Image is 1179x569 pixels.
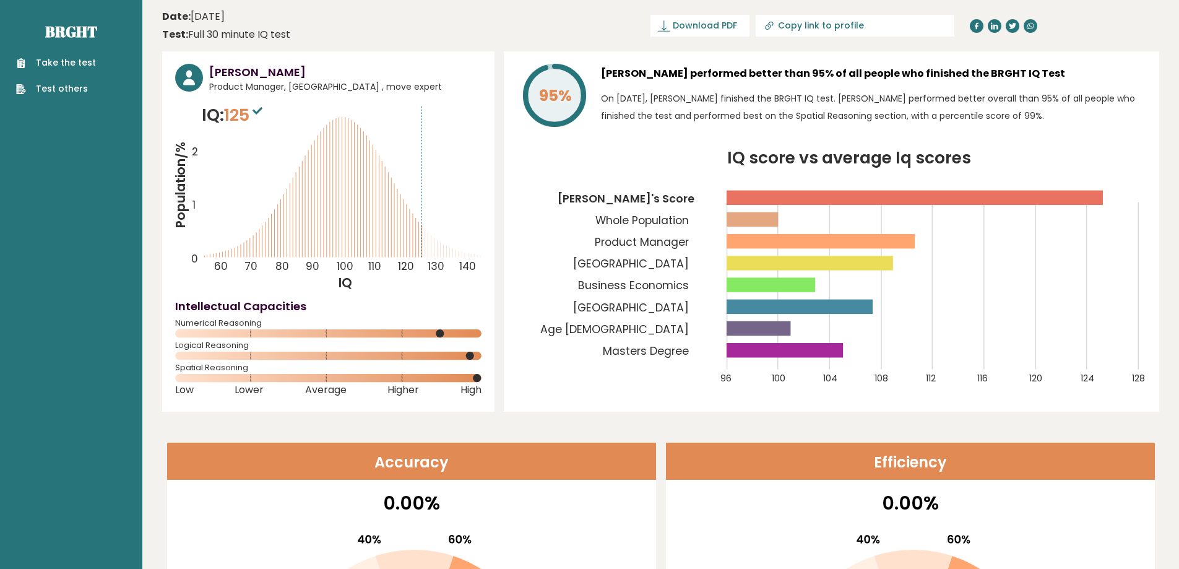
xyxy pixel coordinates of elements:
tspan: 120 [398,259,414,274]
time: [DATE] [162,9,225,24]
span: High [460,388,482,393]
p: 0.00% [175,489,648,517]
header: Accuracy [167,443,656,480]
tspan: 96 [720,372,732,384]
tspan: 124 [1081,372,1094,384]
tspan: 90 [306,259,319,274]
span: Spatial Reasoning [175,365,482,370]
tspan: [PERSON_NAME]'s Score [558,191,694,206]
span: Numerical Reasoning [175,321,482,326]
p: On [DATE], [PERSON_NAME] finished the BRGHT IQ test. [PERSON_NAME] performed better overall than ... [601,90,1146,124]
tspan: Masters Degree [603,344,689,358]
p: IQ: [202,103,266,128]
span: Higher [387,388,419,393]
span: Lower [235,388,264,393]
h4: Intellectual Capacities [175,298,482,315]
tspan: IQ [339,274,353,292]
tspan: 2 [192,145,198,160]
tspan: 112 [926,372,936,384]
a: Brght [45,22,97,41]
span: Product Manager, [GEOGRAPHIC_DATA] , move expert [209,80,482,93]
header: Efficiency [666,443,1155,480]
tspan: 128 [1132,372,1145,384]
tspan: 104 [823,372,837,384]
tspan: 116 [978,372,988,384]
tspan: 60 [214,259,228,274]
span: Low [175,388,194,393]
a: Take the test [16,56,96,69]
tspan: 100 [337,259,353,274]
tspan: 140 [459,259,476,274]
tspan: 70 [244,259,257,274]
tspan: 0 [191,251,198,266]
tspan: [GEOGRAPHIC_DATA] [573,256,689,271]
tspan: Product Manager [595,235,689,250]
tspan: 1 [192,198,196,212]
tspan: 130 [428,259,445,274]
a: Download PDF [650,15,749,37]
tspan: 95% [539,85,572,106]
span: Logical Reasoning [175,343,482,348]
tspan: Age [DEMOGRAPHIC_DATA] [540,322,689,337]
tspan: Population/% [172,142,189,228]
tspan: 120 [1029,372,1042,384]
b: Date: [162,9,191,24]
div: Full 30 minute IQ test [162,27,290,42]
tspan: 80 [275,259,289,274]
tspan: [GEOGRAPHIC_DATA] [573,300,689,315]
tspan: 108 [875,372,888,384]
tspan: 110 [368,259,381,274]
span: Download PDF [673,19,737,32]
b: Test: [162,27,188,41]
h3: [PERSON_NAME] [209,64,482,80]
p: 0.00% [674,489,1147,517]
tspan: Whole Population [595,213,689,228]
span: Average [305,388,347,393]
h3: [PERSON_NAME] performed better than 95% of all people who finished the BRGHT IQ Test [601,64,1146,84]
a: Test others [16,82,96,95]
span: 125 [224,103,266,126]
tspan: Business Economics [578,279,689,293]
tspan: 100 [772,372,785,384]
tspan: IQ score vs average Iq scores [727,146,971,169]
